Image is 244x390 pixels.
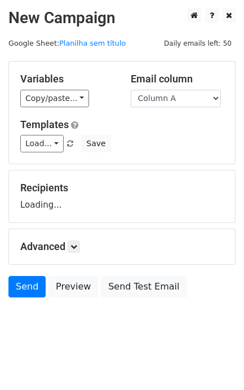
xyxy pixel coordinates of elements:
h5: Advanced [20,240,224,253]
h2: New Campaign [8,8,236,28]
a: Load... [20,135,64,152]
a: Planilha sem título [59,39,126,47]
a: Send Test Email [101,276,187,297]
div: Loading... [20,182,224,211]
h5: Variables [20,73,114,85]
button: Save [81,135,110,152]
a: Templates [20,119,69,130]
a: Send [8,276,46,297]
a: Daily emails left: 50 [160,39,236,47]
span: Daily emails left: 50 [160,37,236,50]
a: Copy/paste... [20,90,89,107]
a: Preview [48,276,98,297]
small: Google Sheet: [8,39,126,47]
h5: Recipients [20,182,224,194]
h5: Email column [131,73,224,85]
